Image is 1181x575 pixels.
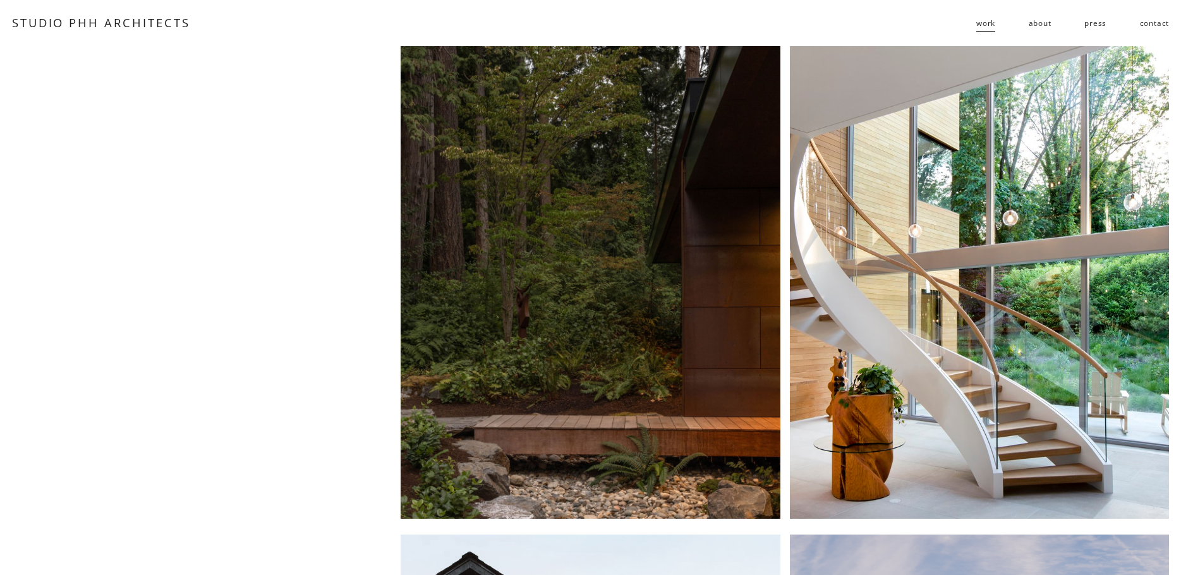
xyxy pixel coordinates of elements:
[12,15,190,30] a: STUDIO PHH ARCHITECTS
[1140,13,1170,33] a: contact
[976,13,995,33] a: folder dropdown
[976,14,995,32] span: work
[1084,13,1106,33] a: press
[1029,13,1051,33] a: about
